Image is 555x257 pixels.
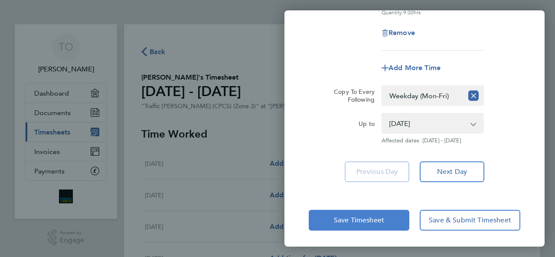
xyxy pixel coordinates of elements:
[468,86,479,105] button: Reset selection
[327,88,375,103] label: Copy To Every Following
[388,29,415,37] span: Remove
[359,120,375,130] label: Up to
[382,29,415,36] button: Remove
[334,216,384,225] span: Save Timesheet
[382,9,484,16] div: Quantity: hrs
[388,64,441,72] span: Add More Time
[382,64,441,71] button: Add More Time
[403,9,414,16] span: 9.00
[437,167,467,176] span: Next Day
[420,161,484,182] button: Next Day
[309,210,409,231] button: Save Timesheet
[429,216,511,225] span: Save & Submit Timesheet
[382,137,484,144] span: Affected dates: [DATE] - [DATE]
[420,210,520,231] button: Save & Submit Timesheet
